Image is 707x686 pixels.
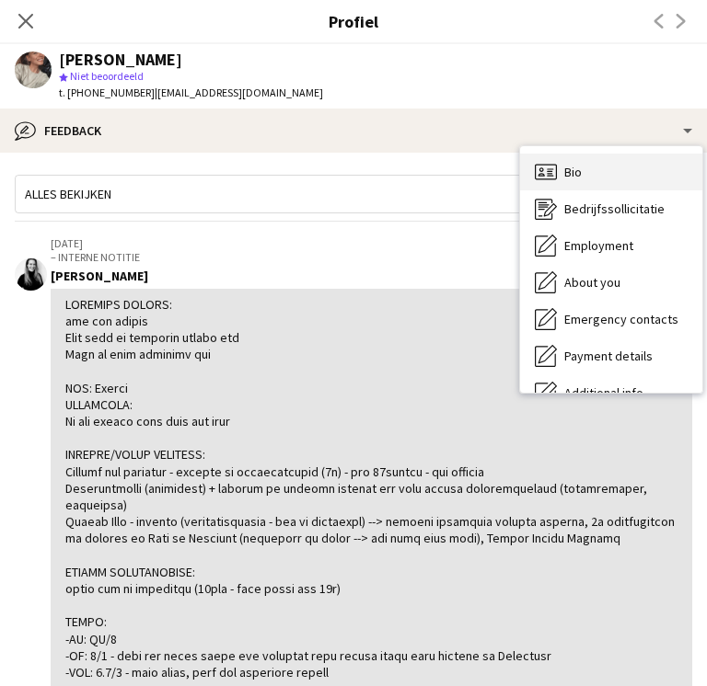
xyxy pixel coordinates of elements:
[564,348,653,364] span: Payment details
[51,268,692,284] div: [PERSON_NAME]
[520,227,702,264] div: Employment
[564,384,643,401] span: Additional info
[564,274,620,291] span: About you
[520,264,702,301] div: About you
[520,337,702,374] div: Payment details
[51,236,619,250] p: [DATE]
[155,86,323,99] span: | [EMAIL_ADDRESS][DOMAIN_NAME]
[564,237,633,254] span: Employment
[70,69,144,83] span: Niet beoordeeld
[520,301,702,337] div: Emergency contacts
[51,250,619,264] p: – INTERNE NOTITIE
[520,154,702,190] div: Bio
[520,190,702,227] div: Bedrijfssollicitatie
[520,374,702,411] div: Additional info
[564,200,665,217] span: Bedrijfssollicitatie
[25,186,111,202] span: Alles bekijken
[564,311,678,327] span: Emergency contacts
[59,51,182,68] div: [PERSON_NAME]
[59,86,155,99] span: t. [PHONE_NUMBER]
[564,164,582,180] span: Bio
